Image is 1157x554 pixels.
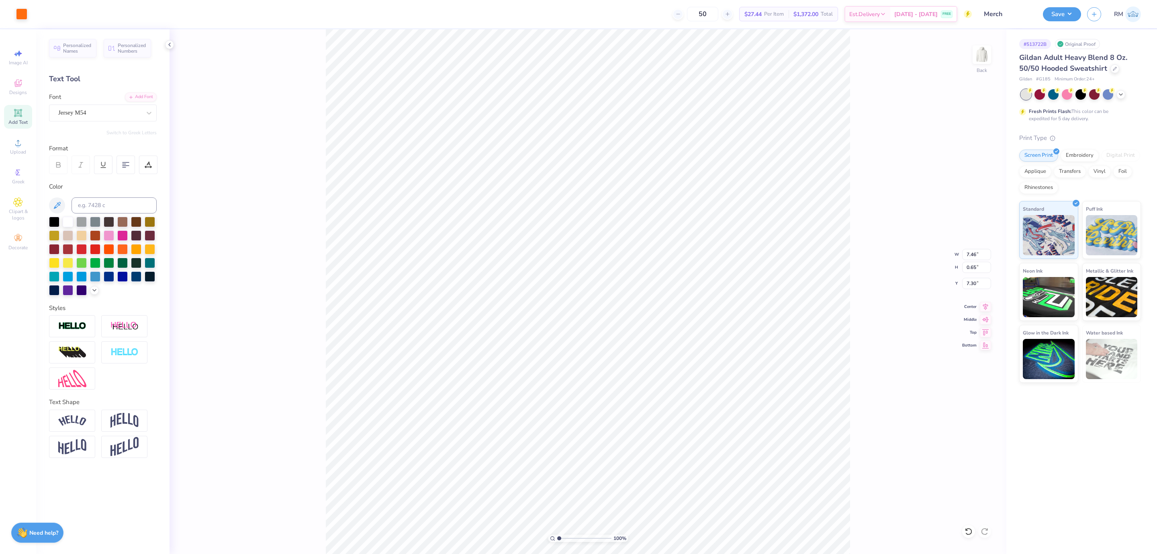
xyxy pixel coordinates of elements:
span: Per Item [764,10,784,18]
span: Center [962,304,977,310]
img: Metallic & Glitter Ink [1086,277,1138,317]
span: Standard [1023,205,1044,213]
span: Greek [12,179,25,185]
img: Free Distort [58,370,86,387]
div: Rhinestones [1019,182,1058,194]
span: Top [962,330,977,335]
div: This color can be expedited for 5 day delivery. [1029,108,1128,122]
span: Clipart & logos [4,208,32,221]
img: Arch [110,413,139,428]
div: Print Type [1019,133,1141,143]
label: Font [49,92,61,102]
span: Glow in the Dark Ink [1023,328,1069,337]
span: Add Text [8,119,28,125]
img: Negative Space [110,348,139,357]
span: Image AI [9,60,28,66]
img: Puff Ink [1086,215,1138,255]
img: Rise [110,437,139,457]
span: Bottom [962,343,977,348]
div: Color [49,182,157,191]
img: Stroke [58,322,86,331]
div: Text Shape [49,398,157,407]
span: Personalized Names [63,43,92,54]
div: Add Font [125,92,157,102]
img: Shadow [110,321,139,331]
div: Format [49,144,157,153]
div: Embroidery [1061,150,1099,162]
div: Applique [1019,166,1051,178]
div: Original Proof [1055,39,1100,49]
input: – – [687,7,718,21]
span: FREE [942,11,951,17]
span: Est. Delivery [849,10,880,18]
strong: Fresh Prints Flash: [1029,108,1071,115]
span: Gildan Adult Heavy Blend 8 Oz. 50/50 Hooded Sweatshirt [1019,53,1127,73]
span: Middle [962,317,977,322]
span: Designs [9,89,27,96]
span: Minimum Order: 24 + [1055,76,1095,83]
button: Save [1043,7,1081,21]
div: Text Tool [49,74,157,84]
input: Untitled Design [978,6,1037,22]
div: Transfers [1054,166,1086,178]
div: Digital Print [1101,150,1140,162]
span: # G185 [1036,76,1051,83]
span: Gildan [1019,76,1032,83]
img: Back [974,47,990,63]
img: Neon Ink [1023,277,1075,317]
img: Standard [1023,215,1075,255]
strong: Need help? [29,529,58,537]
div: # 513722B [1019,39,1051,49]
img: Flag [58,439,86,455]
span: Metallic & Glitter Ink [1086,267,1133,275]
div: Vinyl [1088,166,1111,178]
span: Total [821,10,833,18]
div: Screen Print [1019,150,1058,162]
input: e.g. 7428 c [72,197,157,213]
span: Personalized Numbers [118,43,146,54]
span: $1,372.00 [793,10,818,18]
img: Arc [58,415,86,426]
span: 100 % [613,535,626,542]
img: Water based Ink [1086,339,1138,379]
span: Upload [10,149,26,155]
img: 3d Illusion [58,346,86,359]
div: Styles [49,304,157,313]
img: Ronald Manipon [1125,6,1141,22]
a: RM [1114,6,1141,22]
span: [DATE] - [DATE] [894,10,938,18]
span: Neon Ink [1023,267,1043,275]
span: RM [1114,10,1123,19]
span: Puff Ink [1086,205,1103,213]
span: Water based Ink [1086,328,1123,337]
span: Decorate [8,244,28,251]
span: $27.44 [744,10,762,18]
img: Glow in the Dark Ink [1023,339,1075,379]
button: Switch to Greek Letters [106,129,157,136]
div: Foil [1113,166,1132,178]
div: Back [977,67,987,74]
